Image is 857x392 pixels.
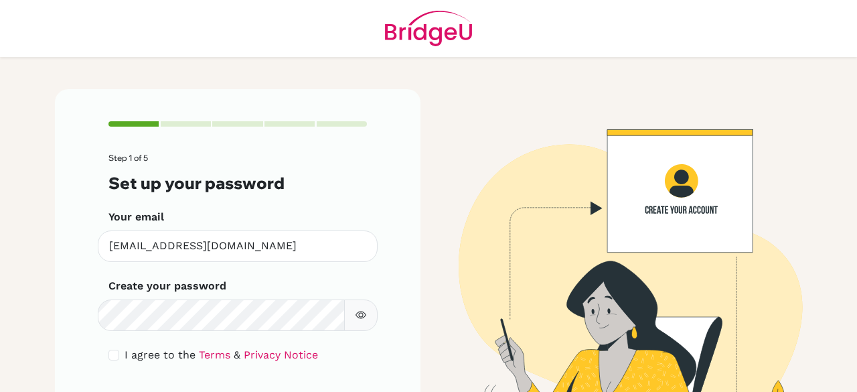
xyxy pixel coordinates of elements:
label: Create your password [108,278,226,294]
span: I agree to the [125,348,196,361]
a: Privacy Notice [244,348,318,361]
label: Your email [108,209,164,225]
input: Insert your email* [98,231,378,262]
h3: Set up your password [108,174,367,193]
a: Terms [199,348,230,361]
span: Step 1 of 5 [108,153,148,163]
span: & [234,348,240,361]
